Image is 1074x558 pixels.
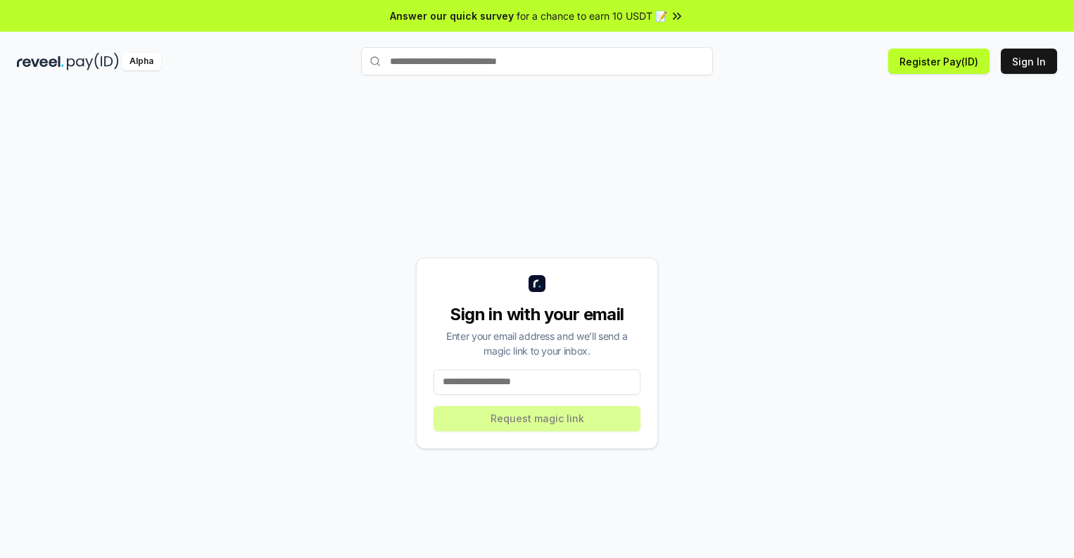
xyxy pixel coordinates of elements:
span: Answer our quick survey [390,8,514,23]
img: logo_small [529,275,545,292]
div: Enter your email address and we’ll send a magic link to your inbox. [434,329,640,358]
button: Register Pay(ID) [888,49,990,74]
span: for a chance to earn 10 USDT 📝 [517,8,667,23]
button: Sign In [1001,49,1057,74]
img: pay_id [67,53,119,70]
div: Sign in with your email [434,303,640,326]
div: Alpha [122,53,161,70]
img: reveel_dark [17,53,64,70]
